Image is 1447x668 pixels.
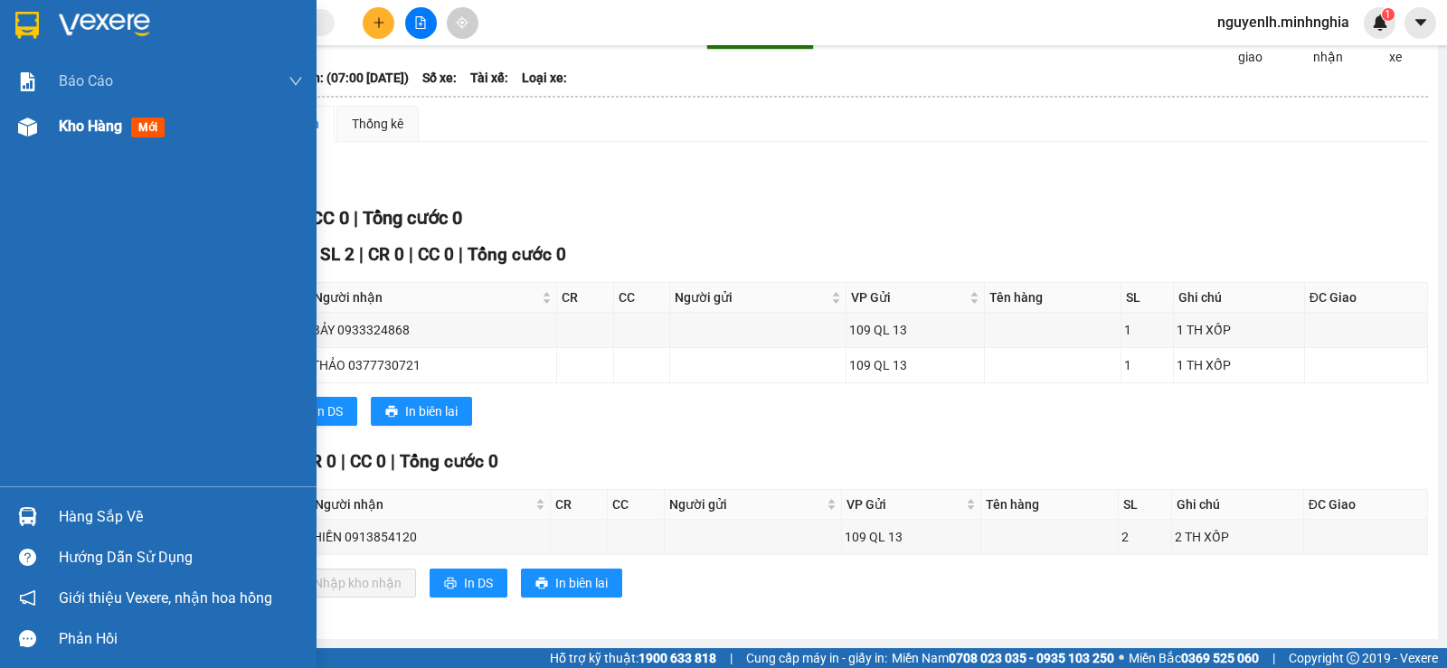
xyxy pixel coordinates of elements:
[409,244,413,265] span: |
[341,451,345,472] span: |
[1129,648,1259,668] span: Miền Bắc
[279,397,357,426] button: printerIn DS
[470,68,508,88] span: Tài xế:
[300,451,336,472] span: CR 0
[555,573,608,593] span: In biên lai
[849,355,981,375] div: 109 QL 13
[363,207,462,229] span: Tổng cước 0
[730,648,733,668] span: |
[405,7,437,39] button: file-add
[1231,27,1278,67] span: Đã giao
[447,7,478,39] button: aim
[456,16,468,29] span: aim
[1382,27,1429,67] span: Trên xe
[363,7,394,39] button: plus
[1172,490,1304,520] th: Ghi chú
[422,68,457,88] span: Số xe:
[1177,320,1301,340] div: 1 TH XỐP
[444,577,457,591] span: printer
[19,589,36,607] span: notification
[373,16,385,29] span: plus
[18,118,37,136] img: warehouse-icon
[1306,27,1353,67] span: Kho nhận
[949,651,1114,665] strong: 0708 023 035 - 0935 103 250
[1203,11,1364,33] span: nguyenlh.minhnghia
[59,118,122,135] span: Kho hàng
[354,207,358,229] span: |
[277,68,409,88] span: Chuyến: (07:00 [DATE])
[430,569,507,597] button: printerIn DS
[288,74,303,89] span: down
[312,320,553,340] div: BẢY 0933324868
[1272,648,1275,668] span: |
[1119,490,1172,520] th: SL
[1347,652,1359,664] span: copyright
[59,503,303,531] div: Hàng sắp về
[1404,7,1436,39] button: caret-down
[315,494,531,514] span: Người nhận
[59,587,272,609] span: Giới thiệu Vexere, nhận hoa hồng
[314,287,538,307] span: Người nhận
[557,283,614,313] th: CR
[131,118,165,137] span: mới
[1121,283,1174,313] th: SL
[846,313,985,348] td: 109 QL 13
[385,405,398,419] span: printer
[1124,355,1170,375] div: 1
[18,72,37,91] img: solution-icon
[320,244,355,265] span: SL 2
[15,12,39,39] img: logo-vxr
[638,651,716,665] strong: 1900 633 818
[59,626,303,653] div: Phản hồi
[1121,527,1168,547] div: 2
[1124,320,1170,340] div: 1
[418,244,454,265] span: CC 0
[1119,654,1124,662] span: ⚪️
[669,494,823,514] span: Người gửi
[18,507,37,526] img: warehouse-icon
[468,244,566,265] span: Tổng cước 0
[1305,283,1428,313] th: ĐC Giao
[846,348,985,383] td: 109 QL 13
[892,648,1114,668] span: Miền Nam
[19,630,36,647] span: message
[522,68,567,88] span: Loại xe:
[311,207,349,229] span: CC 0
[1372,14,1388,31] img: icon-new-feature
[464,573,493,593] span: In DS
[359,244,364,265] span: |
[400,451,498,472] span: Tổng cước 0
[1304,490,1428,520] th: ĐC Giao
[312,355,553,375] div: THẢO 0377730721
[314,401,343,421] span: In DS
[550,648,716,668] span: Hỗ trợ kỹ thuật:
[391,451,395,472] span: |
[59,544,303,571] div: Hướng dẫn sử dụng
[352,114,403,134] div: Thống kê
[350,451,386,472] span: CC 0
[845,527,978,547] div: 109 QL 13
[981,490,1119,520] th: Tên hàng
[368,244,404,265] span: CR 0
[279,569,416,597] button: downloadNhập kho nhận
[1181,651,1259,665] strong: 0369 525 060
[608,490,665,520] th: CC
[851,287,966,307] span: VP Gửi
[1174,283,1305,313] th: Ghi chú
[551,490,608,520] th: CR
[521,569,622,597] button: printerIn biên lai
[1177,355,1301,375] div: 1 TH XỐP
[313,527,546,547] div: HIỀN 0913854120
[535,577,548,591] span: printer
[1413,14,1429,31] span: caret-down
[414,16,427,29] span: file-add
[459,244,463,265] span: |
[842,520,981,555] td: 109 QL 13
[675,287,827,307] span: Người gửi
[1382,8,1395,21] sup: 1
[1175,527,1300,547] div: 2 TH XỐP
[846,494,962,514] span: VP Gửi
[746,648,887,668] span: Cung cấp máy in - giấy in:
[985,283,1121,313] th: Tên hàng
[1385,8,1391,21] span: 1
